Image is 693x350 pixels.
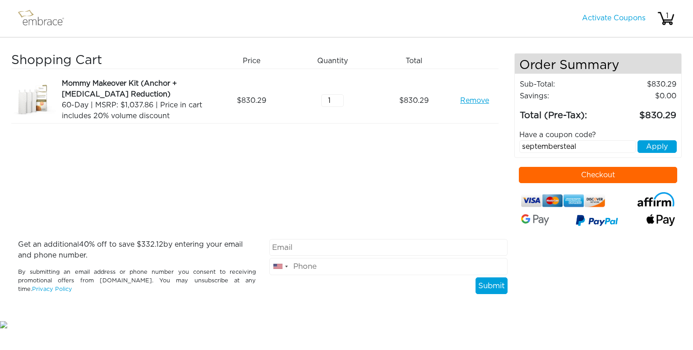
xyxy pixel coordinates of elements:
td: 830.29 [606,102,677,123]
input: Email [269,239,507,256]
a: Privacy Policy [32,286,72,292]
div: Price [214,53,296,69]
div: United States: +1 [270,258,291,275]
div: 1 [658,10,676,21]
span: 40 [79,241,89,248]
img: affirm-logo.svg [637,192,675,207]
img: 7ce86e4a-8ce9-11e7-b542-02e45ca4b85b.jpeg [11,78,56,123]
img: paypal-v3.png [576,212,618,230]
p: By submitting an email address or phone number you consent to receiving promotional offers from [... [18,268,256,294]
button: Checkout [519,167,678,183]
td: Savings : [519,90,606,102]
td: Sub-Total: [519,78,606,90]
td: 830.29 [606,78,677,90]
button: Apply [638,140,677,153]
p: Get an additional % off to save $ by entering your email and phone number. [18,239,256,261]
div: Total [377,53,458,69]
a: Remove [460,95,489,106]
input: Phone [269,258,507,275]
h4: Order Summary [515,54,682,74]
img: logo.png [16,7,74,30]
a: Activate Coupons [582,14,646,22]
td: Total (Pre-Tax): [519,102,606,123]
img: cart [657,9,675,28]
div: 60-Day | MSRP: $1,037.86 | Price in cart includes 20% volume discount [62,100,208,121]
button: Submit [476,277,508,295]
td: 0.00 [606,90,677,102]
h3: Shopping Cart [11,53,208,69]
div: Have a coupon code? [513,129,684,140]
span: Quantity [317,55,348,66]
img: credit-cards.png [521,192,605,210]
span: 830.29 [399,95,429,106]
span: 332.12 [141,241,163,248]
span: 830.29 [237,95,266,106]
img: fullApplePay.png [647,214,675,226]
img: Google-Pay-Logo.svg [521,214,550,226]
div: Mommy Makeover Kit (Anchor + [MEDICAL_DATA] Reduction) [62,78,208,100]
a: 1 [657,14,675,22]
